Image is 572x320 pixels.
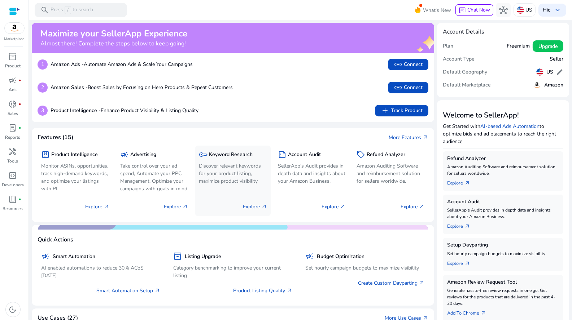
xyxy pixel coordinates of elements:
[104,204,109,209] span: arrow_outward
[199,150,208,159] span: key
[306,252,314,261] span: campaign
[548,6,550,13] b: c
[243,203,267,210] p: Explore
[4,36,25,42] p: Marketplace
[9,147,17,156] span: handyman
[419,204,425,209] span: arrow_outward
[533,81,541,89] img: amazon.svg
[120,150,129,159] span: campaign
[546,69,553,75] h5: US
[40,6,49,14] span: search
[317,254,365,260] h5: Budget Optimization
[447,307,492,317] a: Add To Chrome
[2,182,24,188] p: Developers
[480,123,540,130] a: AI-based Ads Automation
[447,279,559,285] h5: Amazon Review Request Tool
[447,207,559,220] p: SellerApp's Audit provides in depth data and insights about your Amazon Business.
[51,84,88,91] b: Amazon Sales -
[375,105,428,116] button: addTrack Product
[306,264,425,272] p: Set hourly campaign budgets to maximize visibility
[51,152,98,158] h5: Product Intelligence
[41,264,160,279] p: AI enabled automations to reduce 30% ACoS [DATE]
[381,106,389,115] span: add
[394,60,423,69] span: Connect
[481,310,486,316] span: arrow_outward
[443,111,563,120] h3: Welcome to SellerApp!
[40,28,187,39] h2: Maximize your SellerApp Experience
[443,69,487,75] h5: Default Geography
[388,82,428,93] button: linkConnect
[388,59,428,70] button: linkConnect
[9,100,17,108] span: donut_small
[53,254,95,260] h5: Smart Automation
[464,223,470,229] span: arrow_outward
[467,6,490,13] span: Chat Now
[9,305,17,314] span: dark_mode
[538,43,558,50] span: Upgrade
[182,204,188,209] span: arrow_outward
[8,158,18,164] p: Tools
[447,156,559,162] h5: Refund Analyzer
[423,4,451,17] span: What's New
[447,257,476,267] a: Explorearrow_outward
[19,198,22,201] span: fiber_manual_record
[8,110,18,117] p: Sales
[209,152,253,158] h5: Keyword Research
[447,287,559,307] p: Generate hassle-free review requests in one go. Get reviews for the products that are delivered i...
[278,162,346,185] p: SellerApp's Audit provides in depth data and insights about your Amazon Business.
[419,280,425,286] span: arrow_outward
[340,204,346,209] span: arrow_outward
[464,180,470,186] span: arrow_outward
[233,287,293,294] a: Product Listing Quality
[5,63,21,69] p: Product
[9,76,17,85] span: campaign
[525,4,532,16] p: US
[389,134,428,141] a: More Featuresarrow_outward
[423,134,428,140] span: arrow_outward
[164,203,188,210] p: Explore
[443,28,484,35] h4: Account Details
[443,82,491,88] h5: Default Marketplace
[41,150,50,159] span: package
[154,288,160,293] span: arrow_outward
[51,61,84,68] b: Amazon Ads -
[51,84,233,91] p: Boost Sales by Focusing on Hero Products & Repeat Customers
[357,162,425,185] p: Amazon Auditing Software and reimbursement solution for sellers worldwide.
[9,124,17,132] span: lab_profile
[38,236,73,243] h4: Quick Actions
[51,61,193,68] p: Automate Amazon Ads & Scale Your Campaigns
[9,86,17,93] p: Ads
[322,203,346,210] p: Explore
[278,150,287,159] span: summarize
[367,152,405,158] h5: Refund Analyzer
[261,204,267,209] span: arrow_outward
[96,287,160,294] a: Smart Automation Setup
[459,7,466,14] span: chat
[447,250,559,257] p: Set hourly campaign budgets to maximize visibility
[9,195,17,204] span: book_4
[51,107,101,114] b: Product Intelligence -
[499,6,508,14] span: hub
[5,134,21,141] p: Reports
[65,6,71,14] span: /
[394,83,423,92] span: Connect
[185,254,221,260] h5: Listing Upgrade
[9,52,17,61] span: inventory_2
[447,242,559,248] h5: Setup Dayparting
[358,279,425,287] a: Create Custom Dayparting
[51,6,93,14] p: Press to search
[464,261,470,266] span: arrow_outward
[550,56,563,62] h5: Seller
[41,162,109,192] p: Monitor ASINs, opportunities, track high-demand keywords, and optimize your listings with PI
[455,4,493,16] button: chatChat Now
[443,43,453,49] h5: Plan
[443,56,475,62] h5: Account Type
[447,177,476,187] a: Explorearrow_outward
[394,60,402,69] span: link
[553,6,562,14] span: keyboard_arrow_down
[38,83,48,93] p: 2
[199,162,267,185] p: Discover relevant keywords for your product listing, maximize product visibility
[40,40,187,47] h4: Almost there! Complete the steps below to keep going!
[19,126,22,129] span: fiber_manual_record
[447,164,559,177] p: Amazon Auditing Software and reimbursement solution for sellers worldwide.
